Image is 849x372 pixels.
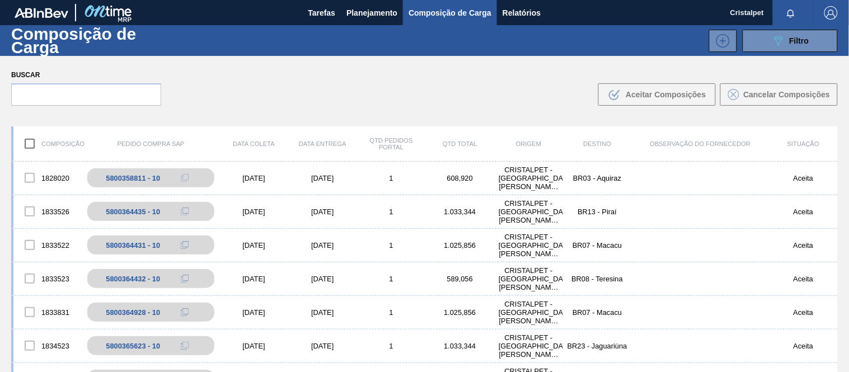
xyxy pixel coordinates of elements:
[720,83,838,106] button: Cancelar Composições
[288,140,357,147] div: Data entrega
[790,36,809,45] span: Filtro
[288,275,357,283] div: [DATE]
[824,6,838,20] img: Logout
[106,308,160,317] div: 5800364928 - 10
[357,241,426,249] div: 1
[106,241,160,249] div: 5800364431 - 10
[494,166,563,191] div: CRISTALPET - CABO DE SANTO AGOSTINHO (PE)
[426,308,495,317] div: 1.025,856
[11,27,187,53] h1: Composição de Carga
[308,6,335,20] span: Tarefas
[13,200,82,223] div: 1833526
[409,6,491,20] span: Composição de Carga
[426,241,495,249] div: 1.025,856
[769,241,838,249] div: Aceita
[426,342,495,350] div: 1.033,344
[494,233,563,258] div: CRISTALPET - CABO DE SANTO AGOSTINHO (PE)
[563,140,632,147] div: Destino
[357,275,426,283] div: 1
[494,140,563,147] div: Origem
[13,267,82,290] div: 1833523
[598,83,716,106] button: Aceitar Composições
[106,342,160,350] div: 5800365623 - 10
[426,275,495,283] div: 589,056
[563,275,632,283] div: BR08 - Teresina
[106,275,160,283] div: 5800364432 - 10
[769,174,838,182] div: Aceita
[357,342,426,350] div: 1
[106,174,160,182] div: 5800358811 - 10
[703,30,737,52] div: Nova Composição
[769,308,838,317] div: Aceita
[219,308,288,317] div: [DATE]
[173,238,196,252] div: Copiar
[13,132,82,156] div: Composição
[219,174,288,182] div: [DATE]
[13,300,82,324] div: 1833831
[769,342,838,350] div: Aceita
[288,308,357,317] div: [DATE]
[219,208,288,216] div: [DATE]
[346,6,397,20] span: Planejamento
[13,233,82,257] div: 1833522
[357,308,426,317] div: 1
[494,266,563,291] div: CRISTALPET - CABO DE SANTO AGOSTINHO (PE)
[219,275,288,283] div: [DATE]
[13,166,82,190] div: 1828020
[219,342,288,350] div: [DATE]
[494,199,563,224] div: CRISTALPET - CABO DE SANTO AGOSTINHO (PE)
[494,300,563,325] div: CRISTALPET - CABO DE SANTO AGOSTINHO (PE)
[173,171,196,185] div: Copiar
[173,305,196,319] div: Copiar
[773,5,809,21] button: Notificações
[563,308,632,317] div: BR07 - Macacu
[563,241,632,249] div: BR07 - Macacu
[426,140,495,147] div: Qtd Total
[426,208,495,216] div: 1.033,344
[173,272,196,285] div: Copiar
[503,6,541,20] span: Relatórios
[15,8,68,18] img: TNhmsLtSVTkK8tSr43FrP2fwEKptu5GPRR3wAAAABJRU5ErkJggg==
[106,208,160,216] div: 5800364435 - 10
[288,241,357,249] div: [DATE]
[563,174,632,182] div: BR03 - Aquiraz
[288,342,357,350] div: [DATE]
[769,140,838,147] div: Situação
[288,208,357,216] div: [DATE]
[357,174,426,182] div: 1
[13,334,82,357] div: 1834523
[426,174,495,182] div: 608,920
[357,137,426,150] div: Qtd Pedidos Portal
[626,90,706,99] span: Aceitar Composições
[744,90,831,99] span: Cancelar Composições
[563,342,632,350] div: BR23 - Jaguariúna
[357,208,426,216] div: 1
[743,30,838,52] button: Filtro
[769,208,838,216] div: Aceita
[173,339,196,352] div: Copiar
[632,140,770,147] div: Observação do Fornecedor
[494,333,563,359] div: CRISTALPET - CABO DE SANTO AGOSTINHO (PE)
[219,241,288,249] div: [DATE]
[288,174,357,182] div: [DATE]
[769,275,838,283] div: Aceita
[219,140,288,147] div: Data coleta
[173,205,196,218] div: Copiar
[82,140,220,147] div: Pedido Compra SAP
[563,208,632,216] div: BR13 - Piraí
[11,67,161,83] label: Buscar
